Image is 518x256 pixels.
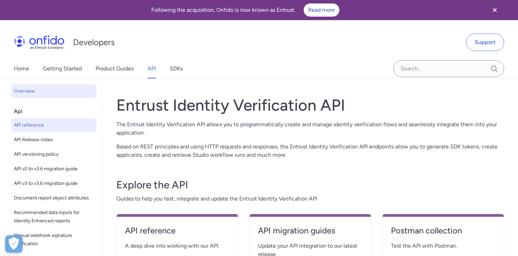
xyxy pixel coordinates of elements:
a: API v2 to v3.6 migration guide [11,162,97,176]
h4: API reference [125,225,230,236]
a: API v3 to v3.6 migration guide [11,177,97,190]
a: API [148,59,156,78]
input: Onfido search input field [393,60,504,77]
h4: API migration guides [258,225,363,236]
svg: Close banner [491,6,499,14]
span: API Release notes [14,136,94,144]
span: API v2 to v3.6 migration guide [14,165,94,173]
div: Following the acquisition, Onfido is now known as Entrust. [8,3,482,17]
span: Recommended data inputs for Identity Enhanced reports [14,208,94,225]
button: Open Preferences [5,235,23,253]
button: Close banner [482,1,508,19]
h3: Explore the API [116,178,504,192]
a: Read more [304,3,339,17]
span: API v3 to v3.6 migration guide [14,179,94,188]
h1: Developers [73,37,115,48]
div: Cookie Preferences [5,235,23,253]
p: Based on REST principles and using HTTP requests and responses, the Entrust Identity Verification... [116,143,504,159]
a: Recommended data inputs for Identity Enhanced reports [11,206,97,228]
a: API reference [11,118,97,132]
span: Guides to help you test, integrate and update the Entrust Identity Verification API [116,195,504,203]
a: SDKs [170,59,183,78]
p: The Entrust Identity Verification API allows you to programmatically create and manage identity v... [116,120,504,137]
a: Support [466,34,504,51]
span: Overview [14,87,94,95]
a: API migration guides [258,225,363,242]
h1: Entrust Identity Verification API [116,95,504,115]
h4: Postman collection [391,225,495,236]
span: API versioning policy [14,150,94,159]
a: Document report object attributes [11,191,97,205]
a: Product Guides [96,59,134,78]
a: Postman collection [391,225,495,242]
a: Manual webhook signature verification [11,229,97,251]
a: API reference [125,225,230,242]
a: Getting Started [43,59,82,78]
a: Overview [11,84,97,98]
span: A deep dive into working with our API. [125,242,230,250]
a: Home [14,59,29,78]
span: API reference [14,121,94,129]
span: Document report object attributes [14,194,94,202]
a: API versioning policy [11,147,97,161]
img: Onfido Logo [14,35,64,49]
a: API Release notes [11,133,97,147]
span: Test the API with Postman. [391,242,495,250]
span: Manual webhook signature verification [14,231,94,248]
div: Api [14,104,99,118]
